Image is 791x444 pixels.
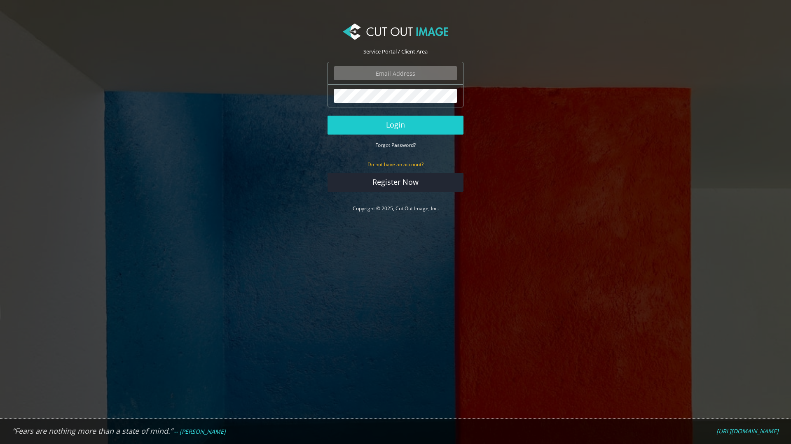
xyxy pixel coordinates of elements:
small: Forgot Password? [375,142,416,149]
img: Cut Out Image [343,23,448,40]
span: Service Portal / Client Area [363,48,428,55]
a: Forgot Password? [375,141,416,149]
button: Login [328,116,463,135]
em: “Fears are nothing more than a state of mind.” [12,426,173,436]
em: -- [PERSON_NAME] [174,428,226,435]
input: Email Address [334,66,457,80]
em: [URL][DOMAIN_NAME] [716,427,779,435]
small: Do not have an account? [367,161,424,168]
a: Copyright © 2025, Cut Out Image, Inc. [353,205,439,212]
a: Register Now [328,173,463,192]
a: [URL][DOMAIN_NAME] [716,428,779,435]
